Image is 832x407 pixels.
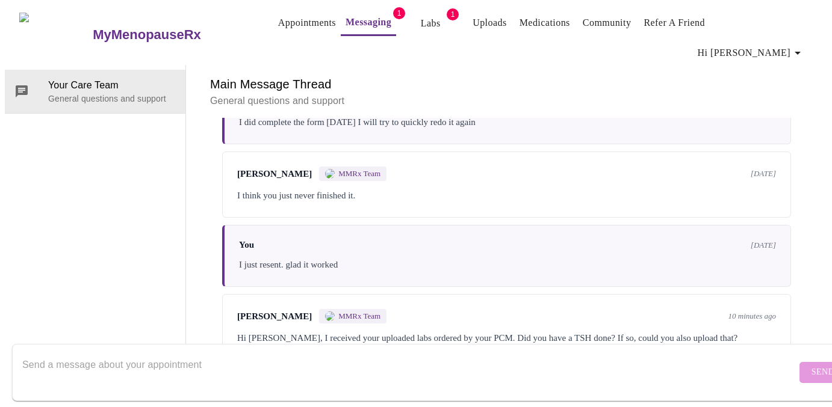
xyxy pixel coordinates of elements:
span: Your Care Team [48,78,176,93]
button: Medications [515,11,575,35]
button: Uploads [468,11,512,35]
a: Labs [421,15,441,32]
div: I did complete the form [DATE] I will try to quickly redo it again [239,115,776,129]
a: Refer a Friend [644,14,705,31]
div: Your Care TeamGeneral questions and support [5,70,185,113]
p: General questions and support [210,94,803,108]
img: MyMenopauseRx Logo [19,13,92,58]
button: Refer a Friend [639,11,710,35]
button: Labs [411,11,450,35]
button: Hi [PERSON_NAME] [693,41,810,65]
a: MyMenopauseRx [92,14,249,56]
span: 1 [393,7,405,19]
span: [PERSON_NAME] [237,169,312,179]
h3: MyMenopauseRx [93,27,201,43]
div: I just resent. glad it worked [239,257,776,272]
a: Messaging [346,14,391,31]
span: [DATE] [751,169,776,179]
a: Uploads [473,14,507,31]
span: [PERSON_NAME] [237,311,312,322]
button: Appointments [273,11,341,35]
div: Hi [PERSON_NAME], I received your uploaded labs ordered by your PCM. Did you have a TSH done? If ... [237,331,776,360]
a: Medications [520,14,570,31]
span: You [239,240,254,250]
a: Community [583,14,632,31]
img: MMRX [325,169,335,179]
p: General questions and support [48,93,176,105]
span: MMRx Team [338,311,380,321]
div: I think you just never finished it. [237,188,776,203]
textarea: Send a message about your appointment [22,353,796,391]
span: Hi [PERSON_NAME] [698,44,805,61]
span: MMRx Team [338,169,380,179]
span: 10 minutes ago [728,311,776,321]
span: [DATE] [751,240,776,250]
span: 1 [447,8,459,20]
button: Community [578,11,636,35]
button: Messaging [341,10,396,36]
h6: Main Message Thread [210,75,803,94]
img: MMRX [325,311,335,321]
a: Appointments [278,14,336,31]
